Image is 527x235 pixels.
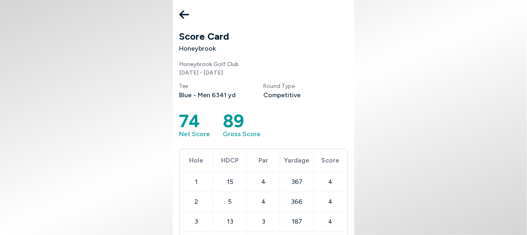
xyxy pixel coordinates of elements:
[179,29,348,44] h1: Score Card
[179,82,264,90] h2: Tee
[179,68,348,77] p: [DATE] - [DATE]
[314,212,347,232] td: 4
[223,129,261,139] span: Gross Score
[247,156,280,165] span: Par
[264,90,348,100] p: competitive
[314,156,347,165] span: Score
[280,172,314,192] td: 367
[213,212,247,232] td: 13
[314,192,347,212] td: 4
[179,129,210,139] span: Net Score
[213,192,247,212] td: 5
[179,44,348,53] h3: Honeybrook
[280,212,314,232] td: 187
[247,192,280,212] td: 4
[213,172,247,192] td: 15
[180,212,213,232] td: 3
[247,172,280,192] td: 4
[180,156,213,165] span: Hole
[314,172,347,192] td: 4
[179,90,264,100] p: Blue - Men 6341 yd
[179,60,348,68] p: Honeybrook Golf Club
[179,113,210,129] h5: 74
[247,212,280,232] td: 3
[280,156,314,165] span: Yardage
[180,192,213,212] td: 2
[223,113,261,129] h5: 89
[180,172,213,192] td: 1
[280,192,314,212] td: 366
[264,82,348,90] h2: Round Type
[213,156,247,165] span: HDCP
